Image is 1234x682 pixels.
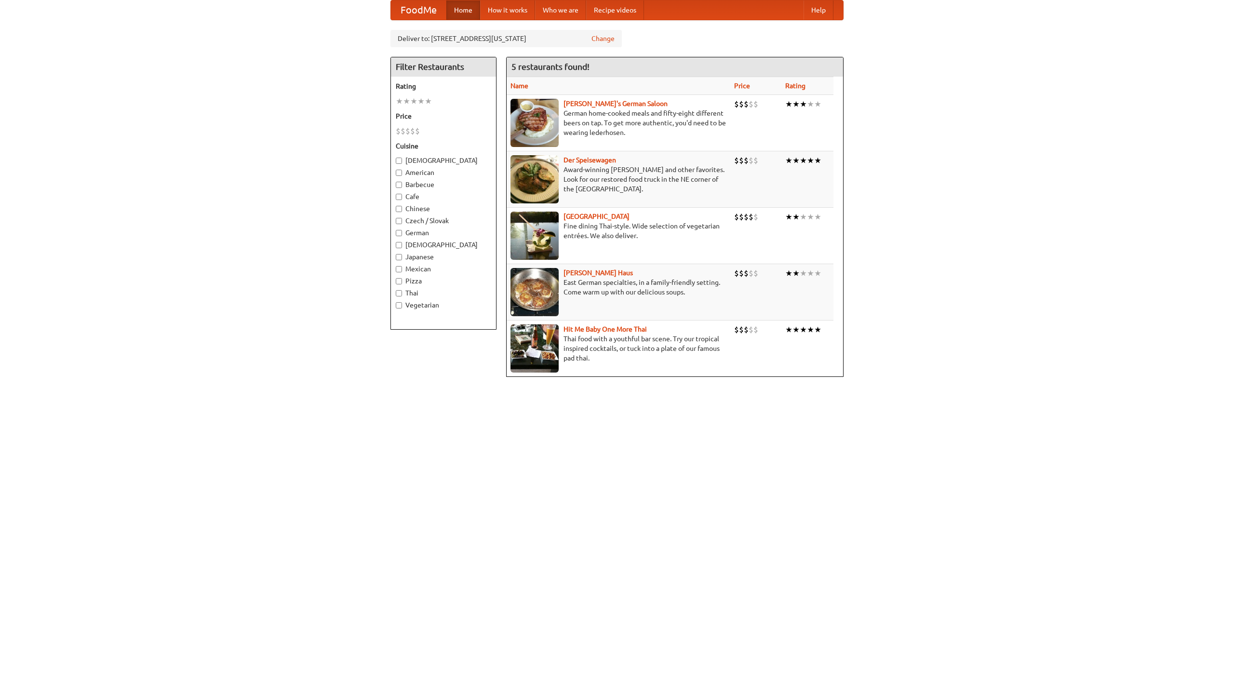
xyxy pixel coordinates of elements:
label: Barbecue [396,180,491,189]
li: ★ [814,99,821,109]
label: German [396,228,491,238]
li: ★ [792,99,800,109]
b: [PERSON_NAME] Haus [563,269,633,277]
p: Fine dining Thai-style. Wide selection of vegetarian entrées. We also deliver. [510,221,726,241]
li: ★ [814,212,821,222]
li: $ [410,126,415,136]
li: ★ [410,96,417,107]
li: $ [739,99,744,109]
input: Mexican [396,266,402,272]
li: $ [744,268,749,279]
div: Deliver to: [STREET_ADDRESS][US_STATE] [390,30,622,47]
li: ★ [814,155,821,166]
li: $ [734,212,739,222]
li: $ [749,99,753,109]
li: ★ [792,212,800,222]
img: speisewagen.jpg [510,155,559,203]
a: Hit Me Baby One More Thai [563,325,647,333]
a: Who we are [535,0,586,20]
li: ★ [785,268,792,279]
input: Vegetarian [396,302,402,308]
input: [DEMOGRAPHIC_DATA] [396,242,402,248]
li: $ [744,99,749,109]
a: Price [734,82,750,90]
li: ★ [800,324,807,335]
li: ★ [807,268,814,279]
label: [DEMOGRAPHIC_DATA] [396,156,491,165]
li: ★ [785,155,792,166]
p: Thai food with a youthful bar scene. Try our tropical inspired cocktails, or tuck into a plate of... [510,334,726,363]
li: $ [401,126,405,136]
li: ★ [403,96,410,107]
img: esthers.jpg [510,99,559,147]
img: satay.jpg [510,212,559,260]
a: [GEOGRAPHIC_DATA] [563,213,630,220]
li: $ [744,324,749,335]
li: $ [753,212,758,222]
li: $ [749,268,753,279]
label: Vegetarian [396,300,491,310]
li: ★ [800,155,807,166]
p: German home-cooked meals and fifty-eight different beers on tap. To get more authentic, you'd nee... [510,108,726,137]
a: Der Speisewagen [563,156,616,164]
a: Help [804,0,833,20]
li: ★ [785,99,792,109]
img: kohlhaus.jpg [510,268,559,316]
label: Japanese [396,252,491,262]
li: ★ [814,268,821,279]
li: $ [753,268,758,279]
li: $ [734,99,739,109]
li: ★ [814,324,821,335]
label: Mexican [396,264,491,274]
input: [DEMOGRAPHIC_DATA] [396,158,402,164]
li: ★ [785,324,792,335]
li: ★ [417,96,425,107]
li: ★ [785,212,792,222]
input: Barbecue [396,182,402,188]
li: ★ [425,96,432,107]
a: FoodMe [391,0,446,20]
li: ★ [807,155,814,166]
li: $ [739,155,744,166]
li: ★ [396,96,403,107]
li: $ [734,155,739,166]
li: $ [744,155,749,166]
label: American [396,168,491,177]
li: ★ [800,268,807,279]
li: ★ [792,268,800,279]
label: Thai [396,288,491,298]
li: $ [734,268,739,279]
li: ★ [807,212,814,222]
img: babythai.jpg [510,324,559,373]
h5: Rating [396,81,491,91]
a: Name [510,82,528,90]
li: $ [739,324,744,335]
li: $ [744,212,749,222]
h5: Price [396,111,491,121]
input: Chinese [396,206,402,212]
a: Recipe videos [586,0,644,20]
li: $ [739,268,744,279]
li: $ [749,324,753,335]
p: Award-winning [PERSON_NAME] and other favorites. Look for our restored food truck in the NE corne... [510,165,726,194]
li: ★ [792,155,800,166]
h4: Filter Restaurants [391,57,496,77]
li: $ [753,155,758,166]
li: ★ [807,324,814,335]
li: ★ [792,324,800,335]
a: How it works [480,0,535,20]
li: $ [753,99,758,109]
input: Cafe [396,194,402,200]
p: East German specialties, in a family-friendly setting. Come warm up with our delicious soups. [510,278,726,297]
li: $ [734,324,739,335]
label: Chinese [396,204,491,214]
input: Thai [396,290,402,296]
label: Pizza [396,276,491,286]
li: $ [396,126,401,136]
ng-pluralize: 5 restaurants found! [511,62,590,71]
li: ★ [800,212,807,222]
input: Czech / Slovak [396,218,402,224]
